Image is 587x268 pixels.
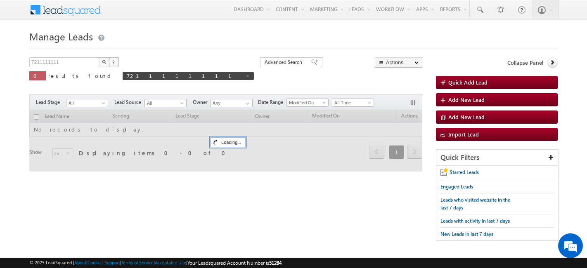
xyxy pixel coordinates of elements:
span: Lead Source [114,99,144,106]
button: Actions [375,57,422,68]
div: Quick Filters [436,150,558,166]
a: Acceptable Use [155,260,186,265]
button: ? [109,57,119,67]
a: All Time [332,99,374,107]
span: results found [48,72,114,79]
span: Modified On [287,99,326,106]
span: Lead Stage [36,99,66,106]
span: Collapse Panel [507,59,543,66]
div: Loading... [211,137,246,147]
a: Contact Support [88,260,120,265]
span: Manage Leads [29,30,93,43]
span: All Time [332,99,372,106]
span: Your Leadsquared Account Number is [187,260,282,266]
span: Owner [193,99,211,106]
span: Import Lead [448,131,479,138]
span: All [145,99,184,107]
span: Add New Lead [448,96,485,103]
span: Add New Lead [448,113,485,120]
a: Terms of Service [121,260,154,265]
span: Advanced Search [265,59,305,66]
span: Engaged Leads [440,183,473,190]
a: Modified On [286,99,329,107]
span: Leads with activity in last 7 days [440,218,510,224]
span: © 2025 LeadSquared | | | | | [29,259,282,267]
span: Date Range [258,99,286,106]
span: New Leads in last 7 days [440,231,493,237]
span: All [66,99,106,107]
img: Search [102,60,106,64]
a: About [74,260,86,265]
span: Starred Leads [450,169,479,175]
span: 0 [33,72,42,79]
span: Leads who visited website in the last 7 days [440,197,510,211]
span: Quick Add Lead [448,79,488,86]
input: Type to Search [211,99,253,107]
span: 7211111111 [127,72,241,79]
a: All [144,99,187,107]
a: All [66,99,108,107]
a: Show All Items [241,99,252,108]
span: ? [112,59,116,66]
span: 51284 [269,260,282,266]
